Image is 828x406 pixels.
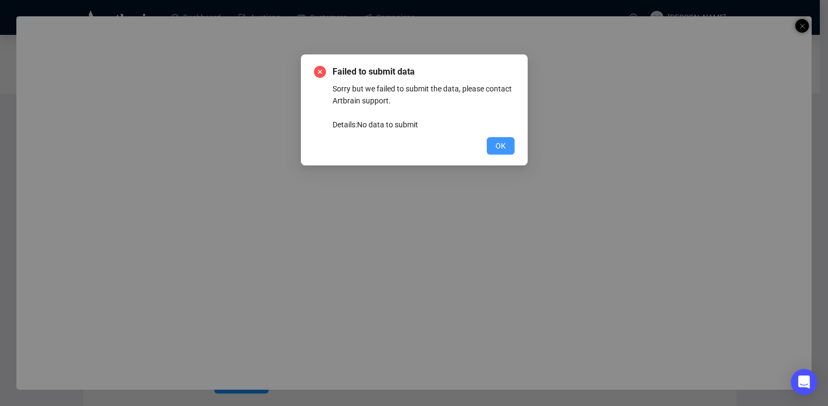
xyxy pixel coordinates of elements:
[333,120,418,129] span: Details: No data to submit
[333,65,515,78] span: Failed to submit data
[495,140,506,152] span: OK
[487,137,515,155] button: OK
[333,84,512,105] span: Sorry but we failed to submit the data, please contact Artbrain support.
[791,369,817,395] div: Open Intercom Messenger
[314,66,326,78] span: close-circle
